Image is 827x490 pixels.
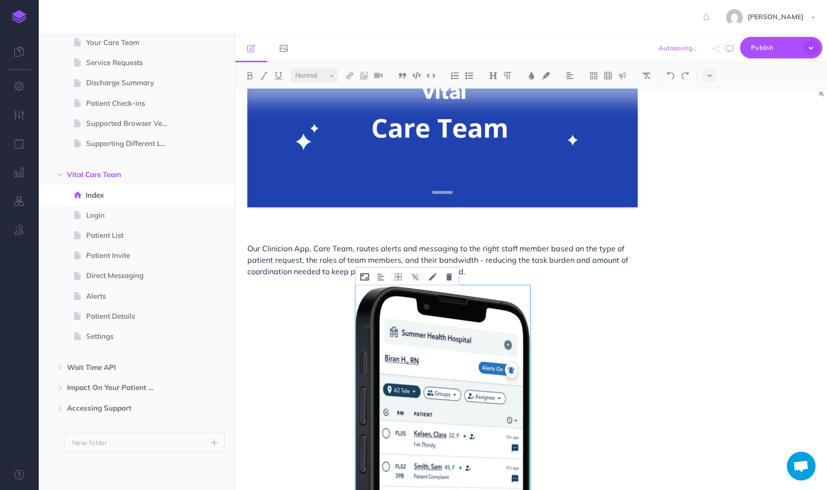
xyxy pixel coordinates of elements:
img: Clear styles button [642,72,651,79]
a: Open chat [787,452,816,480]
span: Discharge Summary [86,77,177,89]
span: Patient Details [86,311,177,322]
img: Alignment dropdown menu button [565,72,574,79]
span: Patient List [86,230,177,241]
span: Patient Check-ins [86,98,177,109]
img: Undo [666,72,675,79]
img: Add image button [360,72,368,79]
img: Callout dropdown menu button [618,72,627,79]
img: Code block button [412,72,421,79]
span: Login [86,210,177,221]
span: [PERSON_NAME] [743,12,808,21]
img: Unordered list button [465,72,474,79]
span: Service Requests [86,57,177,68]
img: Blockquote button [398,72,407,79]
span: Supported Browser Versions [86,118,177,129]
img: k2SMuprQ3mRrN91bJbDG.png [247,45,638,207]
span: Settings [86,331,177,342]
button: Publish [740,37,822,58]
img: 5da3de2ef7f569c4e7af1a906648a0de.jpg [726,9,743,26]
img: Add video button [374,72,383,79]
span: Patient Invite [86,250,177,261]
span: Alerts [86,290,177,302]
img: Bold button [245,72,254,79]
span: Index [86,189,177,201]
img: Redo [681,72,689,79]
span: Your Care Team [86,37,177,48]
img: Ordered list button [451,72,459,79]
span: Wait Time API [67,362,165,373]
img: Text background color button [541,72,550,79]
span: Impact On Your Patient Portal [67,382,165,393]
img: Italic button [260,72,268,79]
img: Underline button [274,72,283,79]
span: Accessing Support [67,402,165,414]
img: logo-mark.svg [12,10,26,23]
img: Alignment dropdown menu button [377,273,384,281]
img: Link button [345,72,354,79]
span: Autosaving... [659,44,696,52]
span: Vital Care Team [67,169,165,180]
img: Paragraph button [503,72,512,79]
img: Text color button [527,72,536,79]
span: Supporting Different Languages [86,138,177,149]
span: Direct Messaging [86,270,177,281]
span: Publish [751,40,799,55]
img: Inline code button [427,72,435,79]
p: New folder [72,437,108,448]
button: New folder [65,433,225,453]
img: Headings dropdown button [489,72,497,79]
img: Create table button [604,72,612,79]
span: Our Clinician App, Care Team, routes alerts and messaging to the right staff member based on the ... [247,244,630,276]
